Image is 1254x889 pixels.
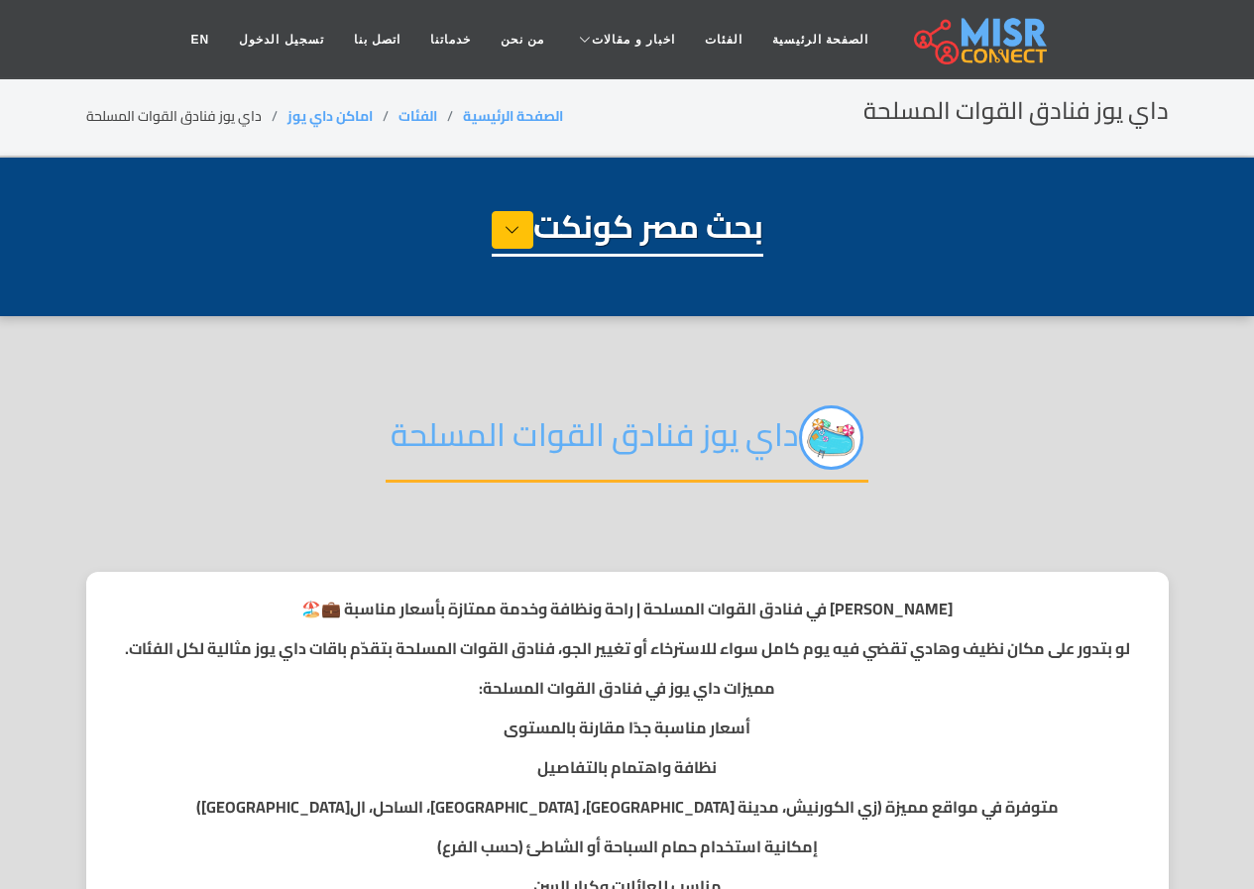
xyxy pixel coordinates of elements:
h1: بحث مصر كونكت [492,207,763,257]
a: اتصل بنا [339,21,415,58]
img: main.misr_connect [914,15,1047,64]
a: من نحن [486,21,559,58]
h2: داي يوز فنادق القوات المسلحة [863,97,1169,126]
a: EN [176,21,225,58]
a: خدماتنا [415,21,486,58]
strong: أسعار مناسبة جدًا مقارنة بالمستوى [504,713,750,742]
strong: متوفرة في مواقع مميزة (زي الكورنيش، مدينة [GEOGRAPHIC_DATA]، [GEOGRAPHIC_DATA]، الساحل، ال[GEOGRA... [196,792,1059,822]
a: اخبار و مقالات [559,21,690,58]
a: الفئات [690,21,757,58]
li: داي يوز فنادق القوات المسلحة [86,106,287,127]
a: الصفحة الرئيسية [757,21,883,58]
a: اماكن داي يوز [287,103,373,129]
a: تسجيل الدخول [224,21,338,58]
a: الصفحة الرئيسية [463,103,563,129]
strong: إمكانية استخدام حمام السباحة أو الشاطئ (حسب الفرع) [437,832,818,861]
h2: داي يوز فنادق القوات المسلحة [386,405,868,483]
img: IFgHSiZDwsG7Gf9CYDht.jpg [799,405,863,470]
strong: مميزات داي يوز في فنادق القوات المسلحة: [479,673,775,703]
strong: نظافة واهتمام بالتفاصيل [537,752,717,782]
strong: [PERSON_NAME] في فنادق القوات المسلحة | راحة ونظافة وخدمة ممتازة بأسعار مناسبة 💼🏖️ [301,594,953,623]
span: اخبار و مقالات [592,31,675,49]
a: الفئات [399,103,437,129]
strong: لو بتدور على مكان نظيف وهادي تقضي فيه يوم كامل سواء للاسترخاء أو تغيير الجو، فنادق القوات المسلحة... [125,633,1130,663]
